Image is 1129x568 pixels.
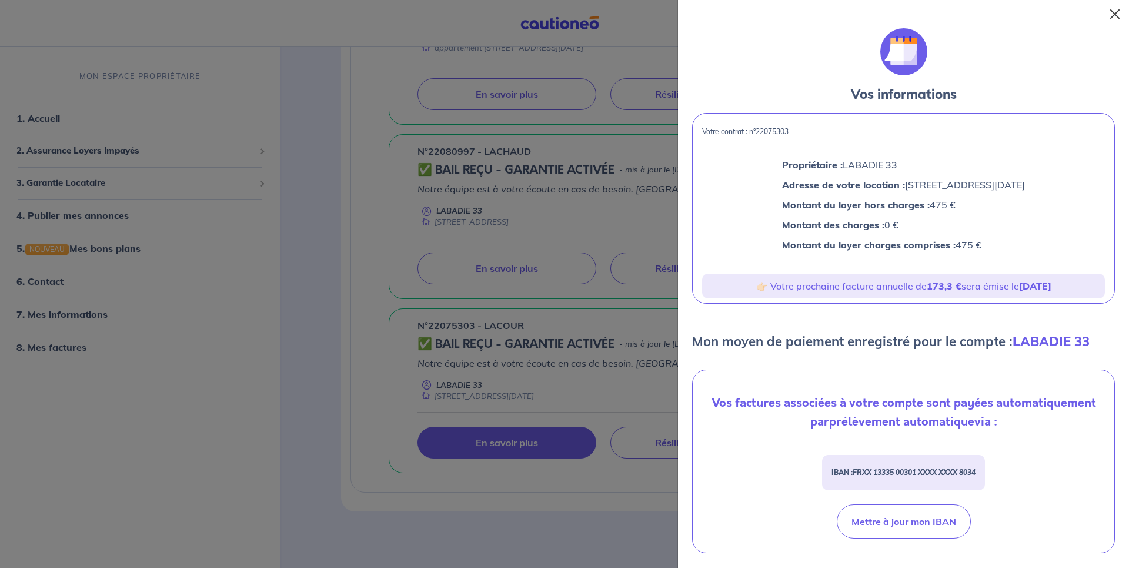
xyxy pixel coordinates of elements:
strong: 173,3 € [927,280,961,292]
strong: LABADIE 33 [1013,333,1090,350]
p: 475 € [782,197,1025,212]
p: 0 € [782,217,1025,232]
p: 475 € [782,237,1025,253]
strong: Montant des charges : [782,219,884,231]
p: Votre contrat : n°22075303 [702,128,1105,136]
strong: [DATE] [1019,280,1051,292]
button: Mettre à jour mon IBAN [837,504,971,539]
p: [STREET_ADDRESS][DATE] [782,177,1025,192]
button: Close [1105,5,1124,24]
strong: Propriétaire : [782,159,843,171]
p: 👉🏻 Votre prochaine facture annuelle de sera émise le [707,278,1100,294]
p: LABADIE 33 [782,157,1025,172]
strong: Montant du loyer charges comprises : [782,239,956,251]
strong: prélèvement automatique [829,413,974,430]
em: FRXX 13335 00301 XXXX XXXX 8034 [853,468,976,477]
p: Mon moyen de paiement enregistré pour le compte : [692,332,1090,351]
strong: IBAN : [831,468,976,477]
p: Vos factures associées à votre compte sont payées automatiquement par via : [702,394,1105,431]
strong: Montant du loyer hors charges : [782,199,930,211]
strong: Adresse de votre location : [782,179,905,191]
img: illu_calendar.svg [880,28,927,75]
strong: Vos informations [851,86,957,102]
